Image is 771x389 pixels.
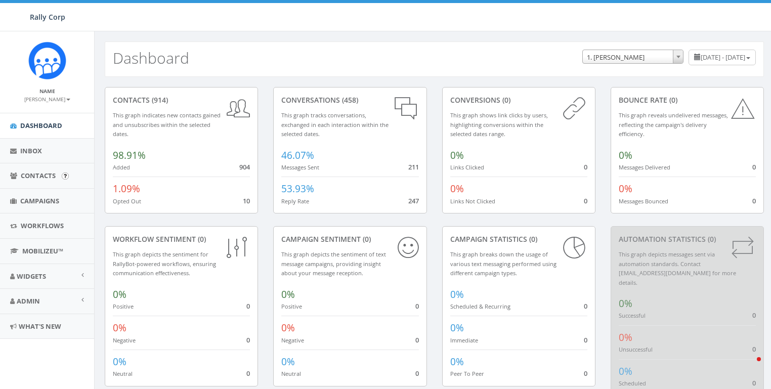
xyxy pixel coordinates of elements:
[706,234,716,244] span: (0)
[450,250,556,277] small: This graph breaks down the usage of various text messaging performed using different campaign types.
[450,355,464,368] span: 0%
[281,355,295,368] span: 0%
[113,336,136,344] small: Negative
[450,163,484,171] small: Links Clicked
[737,355,761,379] iframe: Intercom live chat
[619,379,646,387] small: Scheduled
[22,246,63,255] span: MobilizeU™
[281,234,418,244] div: Campaign Sentiment
[281,197,309,205] small: Reply Rate
[752,378,756,387] span: 0
[619,365,632,378] span: 0%
[20,146,42,155] span: Inbox
[30,12,65,22] span: Rally Corp
[619,163,670,171] small: Messages Delivered
[584,196,587,205] span: 0
[619,234,756,244] div: Automation Statistics
[24,96,70,103] small: [PERSON_NAME]
[113,163,130,171] small: Added
[450,197,495,205] small: Links Not Clicked
[246,301,250,311] span: 0
[752,311,756,320] span: 0
[619,297,632,310] span: 0%
[17,272,46,281] span: Widgets
[281,302,302,310] small: Positive
[450,302,510,310] small: Scheduled & Recurring
[584,369,587,378] span: 0
[281,336,304,344] small: Negative
[39,88,55,95] small: Name
[21,221,64,230] span: Workflows
[243,196,250,205] span: 10
[246,335,250,344] span: 0
[450,288,464,301] span: 0%
[113,111,221,138] small: This graph indicates new contacts gained and unsubscribes within the selected dates.
[450,111,548,138] small: This graph shows link clicks by users, highlighting conversions within the selected dates range.
[584,301,587,311] span: 0
[281,149,314,162] span: 46.07%
[701,53,745,62] span: [DATE] - [DATE]
[21,171,56,180] span: Contacts
[619,111,728,138] small: This graph reveals undelivered messages, reflecting the campaign's delivery efficiency.
[113,149,146,162] span: 98.91%
[281,111,389,138] small: This graph tracks conversations, exchanged in each interaction within the selected dates.
[450,149,464,162] span: 0%
[113,321,126,334] span: 0%
[361,234,371,244] span: (0)
[113,182,140,195] span: 1.09%
[583,50,683,64] span: 1. James Martin
[619,312,646,319] small: Successful
[20,121,62,130] span: Dashboard
[281,321,295,334] span: 0%
[584,335,587,344] span: 0
[619,250,736,286] small: This graph depicts messages sent via automation standards. Contact [EMAIL_ADDRESS][DOMAIN_NAME] f...
[619,197,668,205] small: Messages Bounced
[113,250,216,277] small: This graph depicts the sentiment for RallyBot-powered workflows, ensuring communication effective...
[113,50,189,66] h2: Dashboard
[527,234,537,244] span: (0)
[415,335,419,344] span: 0
[752,196,756,205] span: 0
[246,369,250,378] span: 0
[582,50,683,64] span: 1. James Martin
[150,95,168,105] span: (914)
[113,370,133,377] small: Neutral
[281,163,319,171] small: Messages Sent
[24,94,70,103] a: [PERSON_NAME]
[281,95,418,105] div: conversations
[281,250,386,277] small: This graph depicts the sentiment of text message campaigns, providing insight about your message ...
[415,301,419,311] span: 0
[619,149,632,162] span: 0%
[196,234,206,244] span: (0)
[113,355,126,368] span: 0%
[113,197,141,205] small: Opted Out
[450,370,484,377] small: Peer To Peer
[584,162,587,171] span: 0
[20,196,59,205] span: Campaigns
[450,336,478,344] small: Immediate
[450,95,587,105] div: conversions
[408,196,419,205] span: 247
[340,95,358,105] span: (458)
[415,369,419,378] span: 0
[281,182,314,195] span: 53.93%
[619,331,632,344] span: 0%
[62,172,69,180] input: Submit
[113,234,250,244] div: Workflow Sentiment
[19,322,61,331] span: What's New
[667,95,677,105] span: (0)
[752,344,756,354] span: 0
[619,345,653,353] small: Unsuccessful
[500,95,510,105] span: (0)
[752,162,756,171] span: 0
[450,182,464,195] span: 0%
[113,288,126,301] span: 0%
[281,370,301,377] small: Neutral
[281,288,295,301] span: 0%
[619,182,632,195] span: 0%
[450,234,587,244] div: Campaign Statistics
[619,95,756,105] div: Bounce Rate
[408,162,419,171] span: 211
[17,296,40,306] span: Admin
[113,302,134,310] small: Positive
